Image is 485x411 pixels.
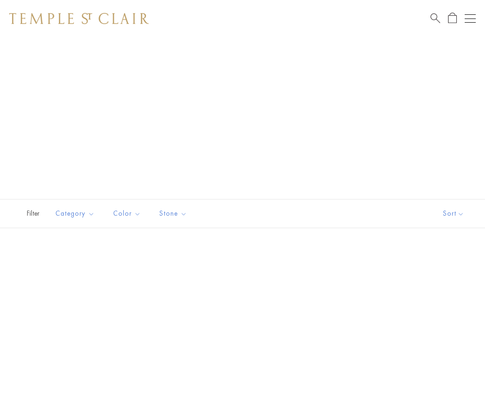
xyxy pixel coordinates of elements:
[430,12,440,24] a: Search
[48,203,102,224] button: Category
[422,199,485,228] button: Show sort by
[465,13,476,24] button: Open navigation
[106,203,148,224] button: Color
[109,208,148,219] span: Color
[155,208,194,219] span: Stone
[51,208,102,219] span: Category
[152,203,194,224] button: Stone
[448,12,457,24] a: Open Shopping Bag
[9,13,149,24] img: Temple St. Clair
